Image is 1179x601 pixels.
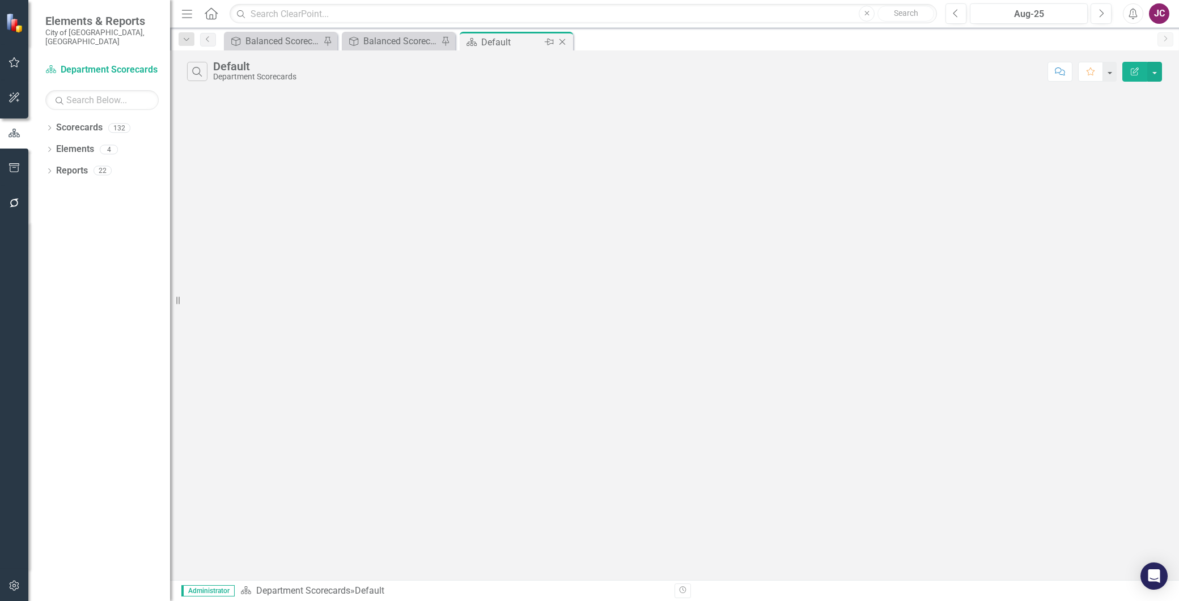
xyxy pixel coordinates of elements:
[108,123,130,133] div: 132
[45,90,159,110] input: Search Below...
[6,13,26,33] img: ClearPoint Strategy
[56,143,94,156] a: Elements
[877,6,934,22] button: Search
[45,14,159,28] span: Elements & Reports
[181,585,235,596] span: Administrator
[970,3,1088,24] button: Aug-25
[355,585,384,596] div: Default
[227,34,320,48] a: Balanced Scorecard
[100,145,118,154] div: 4
[230,4,937,24] input: Search ClearPoint...
[974,7,1084,21] div: Aug-25
[240,585,666,598] div: »
[94,166,112,176] div: 22
[894,9,918,18] span: Search
[363,34,438,48] div: Balanced Scorecard
[213,60,296,73] div: Default
[1149,3,1169,24] button: JC
[345,34,438,48] a: Balanced Scorecard
[213,73,296,81] div: Department Scorecards
[45,64,159,77] a: Department Scorecards
[481,35,542,49] div: Default
[1140,562,1168,590] div: Open Intercom Messenger
[256,585,350,596] a: Department Scorecards
[56,164,88,177] a: Reports
[56,121,103,134] a: Scorecards
[245,34,320,48] div: Balanced Scorecard
[45,28,159,46] small: City of [GEOGRAPHIC_DATA], [GEOGRAPHIC_DATA]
